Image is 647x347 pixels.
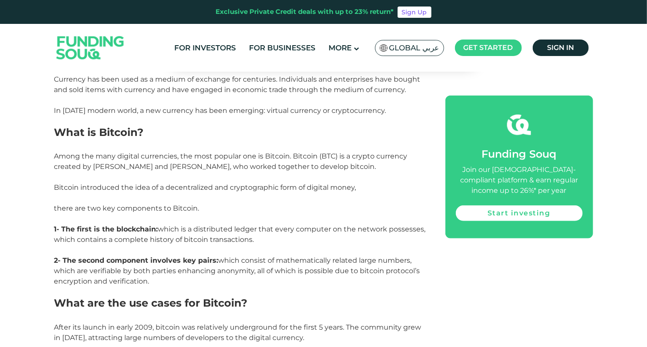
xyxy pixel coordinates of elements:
span: Sign in [547,43,574,52]
span: What is Bitcoin? [54,126,144,139]
strong: 1- The first is the blockchain: [54,225,158,233]
span: Get started [464,43,513,52]
img: SA Flag [380,44,388,52]
span: What are the use cases for Bitcoin? [54,297,248,309]
span: Global عربي [389,43,439,53]
span: More [328,43,352,52]
strong: 2- The second component involves key pairs: [54,256,219,264]
img: Logo [48,26,133,70]
a: For Investors [172,41,238,55]
img: fsicon [507,113,531,137]
span: Funding Souq [482,148,557,160]
div: Join our [DEMOGRAPHIC_DATA]-compliant platform & earn regular income up to 26%* per year [456,165,583,196]
a: Sign Up [398,7,431,18]
div: Exclusive Private Credit deals with up to 23% return* [216,7,394,17]
span: Among the many digital currencies, the most popular one is Bitcoin. Bitcoin (BTC) is a crypto cur... [54,152,426,285]
a: Sign in [533,40,589,56]
span: Currency has been used as a medium of exchange for centuries. Individuals and enterprises have bo... [54,75,421,115]
a: For Businesses [247,41,318,55]
a: Start investing [456,205,583,221]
